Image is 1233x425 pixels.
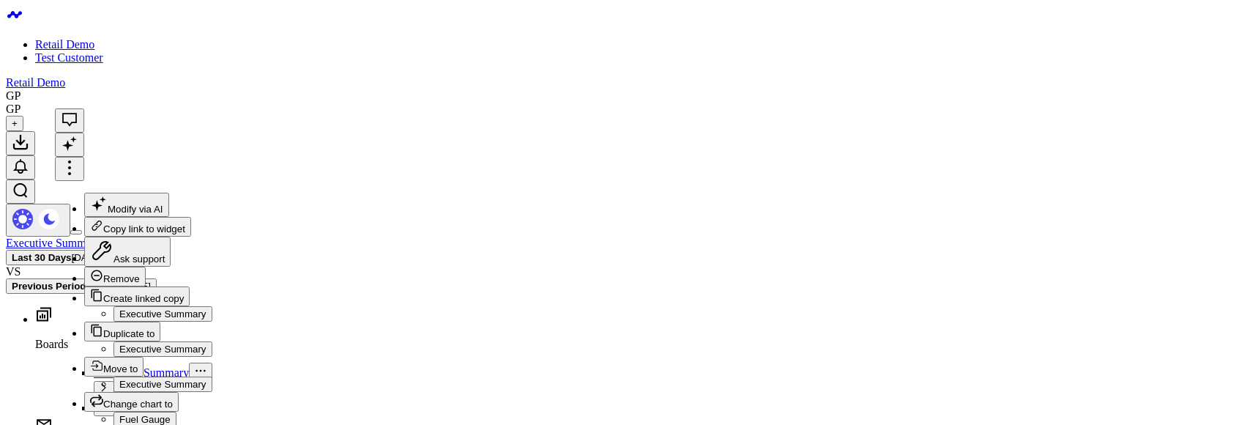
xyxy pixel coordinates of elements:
button: Ask support [84,237,171,267]
button: Executive Summary [113,377,212,392]
div: GP [6,89,21,103]
button: Last 30 Days[DATE]-[DATE] [6,250,142,265]
a: Retail Demo [6,76,65,89]
button: Executive Summary [113,341,212,357]
b: Last 30 Days [12,252,72,263]
a: Retail Demo [35,38,94,51]
button: Create linked copy [84,287,190,306]
div: VS [6,265,1227,278]
button: Modify via AI [84,193,169,217]
a: Test Customer [35,51,103,64]
button: Copy link to widget [84,217,191,237]
button: Open search [6,180,35,204]
button: Previous Period[DATE]-[DATE] [6,278,157,294]
button: Change chart to [84,392,179,412]
div: GP [6,103,21,116]
button: Remove [84,267,146,287]
button: Executive Summary [113,306,212,322]
p: Boards [35,338,1227,351]
button: Move to [84,357,144,377]
button: + [6,116,23,131]
span: + [12,118,18,129]
b: Previous Period [12,281,86,292]
button: Duplicate to [84,322,160,341]
a: Executive Summary [6,237,101,249]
